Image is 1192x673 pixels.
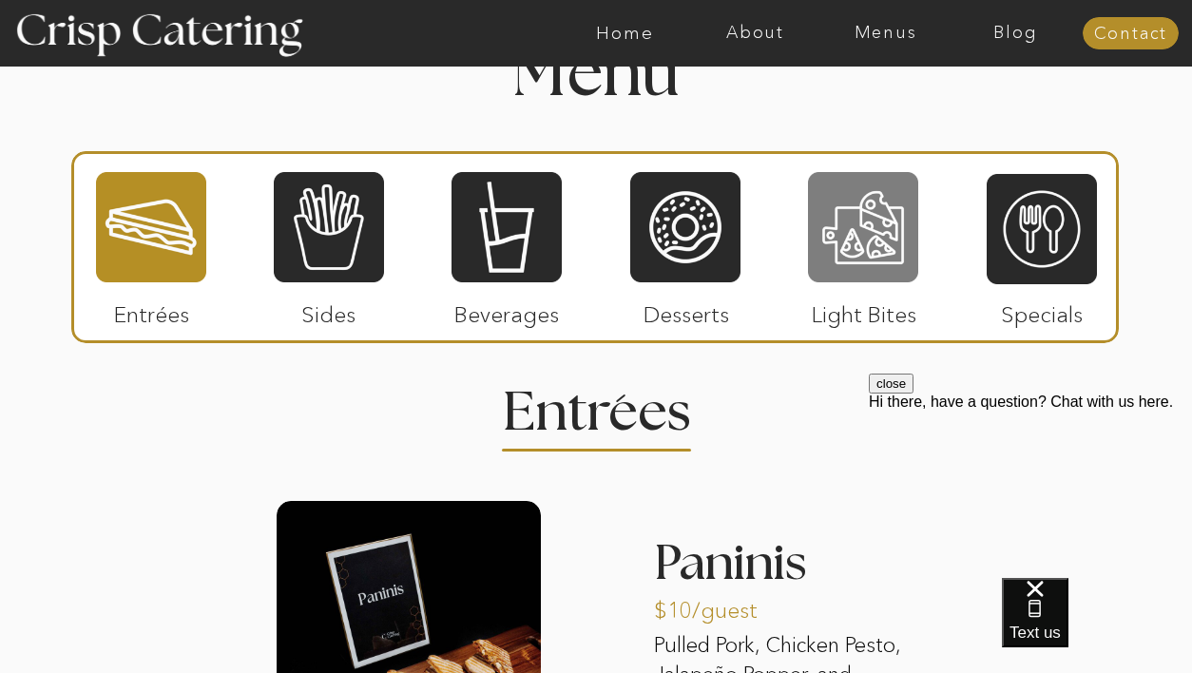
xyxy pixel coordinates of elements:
p: Desserts [623,282,749,337]
h1: Menu [332,42,860,98]
a: About [690,24,820,43]
p: $10/guest [654,578,780,633]
iframe: podium webchat widget bubble [1002,578,1192,673]
p: Light Bites [800,282,927,337]
a: Menus [820,24,951,43]
a: Home [560,24,690,43]
p: Entrées [88,282,215,337]
a: Blog [951,24,1081,43]
a: Contact [1083,25,1179,44]
p: Specials [978,282,1105,337]
p: Beverages [443,282,569,337]
h3: Paninis [654,539,918,600]
iframe: podium webchat widget prompt [869,374,1192,602]
h2: Entrees [503,386,689,423]
p: Sides [265,282,392,337]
